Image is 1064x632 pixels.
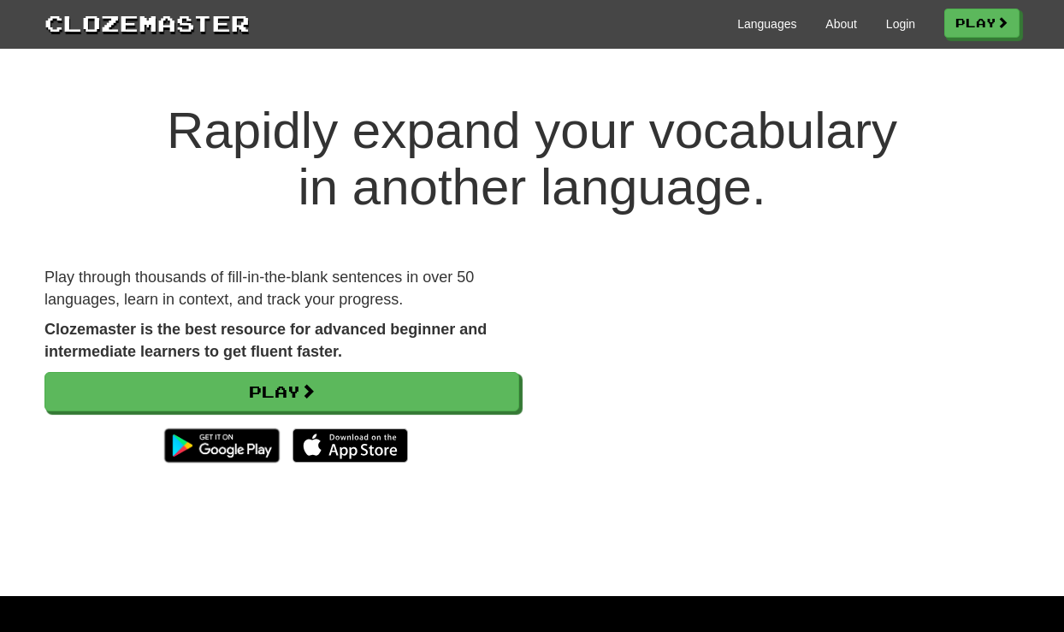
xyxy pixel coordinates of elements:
[293,428,408,463] img: Download_on_the_App_Store_Badge_US-UK_135x40-25178aeef6eb6b83b96f5f2d004eda3bffbb37122de64afbaef7...
[886,15,915,32] a: Login
[737,15,796,32] a: Languages
[825,15,857,32] a: About
[44,372,519,411] a: Play
[944,9,1020,38] a: Play
[44,321,487,360] strong: Clozemaster is the best resource for advanced beginner and intermediate learners to get fluent fa...
[44,7,250,38] a: Clozemaster
[156,420,288,471] img: Get it on Google Play
[44,267,519,310] p: Play through thousands of fill-in-the-blank sentences in over 50 languages, learn in context, and...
